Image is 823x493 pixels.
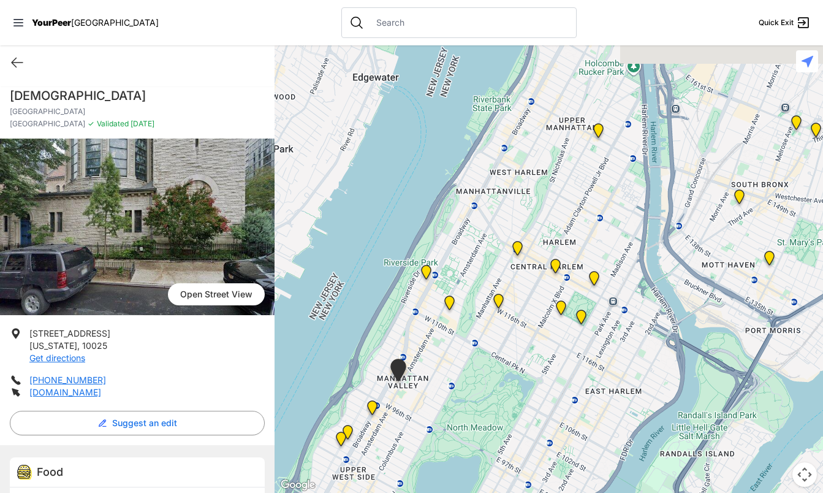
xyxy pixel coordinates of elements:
div: Food Provider [365,400,380,420]
div: Willis Green Jr. Adult Healthcare Center [548,259,563,278]
span: [STREET_ADDRESS] [29,328,110,338]
h1: [DEMOGRAPHIC_DATA] [10,87,265,104]
span: [GEOGRAPHIC_DATA] [10,119,85,129]
a: Get directions [29,353,85,363]
span: YourPeer [32,17,71,28]
span: 10025 [82,340,107,351]
div: Manhattan [388,359,409,386]
a: [DOMAIN_NAME] [29,387,101,397]
button: Map camera controls [792,462,817,487]
span: Validated [97,119,129,128]
div: Harlem [553,300,569,320]
input: Search [369,17,569,29]
div: Senior Programming [333,432,349,451]
span: Quick Exit [759,18,794,28]
button: Suggest an edit [10,411,265,435]
a: Open this area in Google Maps (opens a new window) [278,477,318,493]
div: Bronx Citadel Corps [789,115,804,135]
a: YourPeer[GEOGRAPHIC_DATA] [32,19,159,26]
span: , [77,340,80,351]
a: Quick Exit [759,15,811,30]
div: Harlem [491,294,506,313]
span: ✓ [88,119,94,129]
span: [DATE] [129,119,154,128]
div: The Cathedral Church of St. John the Divine [442,296,457,315]
span: Open Street View [168,283,265,305]
span: Food [37,465,63,478]
img: Google [278,477,318,493]
span: [US_STATE] [29,340,77,351]
span: [GEOGRAPHIC_DATA] [71,17,159,28]
div: Queen of Peace Single Male-Identified Adult Shelter [732,189,747,209]
a: [PHONE_NUMBER] [29,375,106,385]
p: [GEOGRAPHIC_DATA] [10,107,265,117]
span: Suggest an edit [112,417,177,429]
div: East Harlem [586,271,602,291]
